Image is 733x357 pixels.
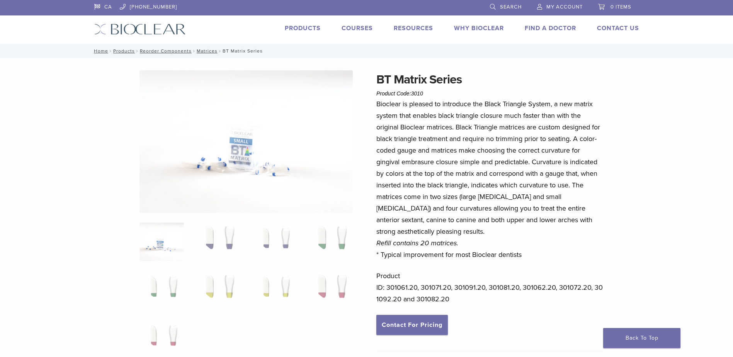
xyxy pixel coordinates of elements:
[376,239,458,247] em: Refill contains 20 matrices.
[196,223,240,261] img: BT Matrix Series - Image 2
[376,98,604,260] p: Bioclear is pleased to introduce the Black Triangle System, a new matrix system that enables blac...
[113,48,135,54] a: Products
[140,48,192,54] a: Reorder Components
[454,24,504,32] a: Why Bioclear
[139,70,353,213] img: Anterior Black Triangle Series Matrices
[525,24,576,32] a: Find A Doctor
[342,24,373,32] a: Courses
[394,24,433,32] a: Resources
[308,271,352,310] img: BT Matrix Series - Image 8
[500,4,522,10] span: Search
[285,24,321,32] a: Products
[218,49,223,53] span: /
[135,49,140,53] span: /
[108,49,113,53] span: /
[139,223,184,261] img: Anterior-Black-Triangle-Series-Matrices-324x324.jpg
[88,44,645,58] nav: BT Matrix Series
[376,70,604,89] h1: BT Matrix Series
[376,315,448,335] a: Contact For Pricing
[252,271,296,310] img: BT Matrix Series - Image 7
[308,223,352,261] img: BT Matrix Series - Image 4
[192,49,197,53] span: /
[411,90,423,97] span: 3010
[139,271,184,310] img: BT Matrix Series - Image 5
[603,328,680,348] a: Back To Top
[546,4,583,10] span: My Account
[611,4,631,10] span: 0 items
[376,270,604,305] p: Product ID: 301061.20, 301071.20, 301091.20, 301081.20, 301062.20, 301072.20, 301092.20 and 30108...
[92,48,108,54] a: Home
[94,24,186,35] img: Bioclear
[252,223,296,261] img: BT Matrix Series - Image 3
[376,90,423,97] span: Product Code:
[597,24,639,32] a: Contact Us
[197,48,218,54] a: Matrices
[196,271,240,310] img: BT Matrix Series - Image 6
